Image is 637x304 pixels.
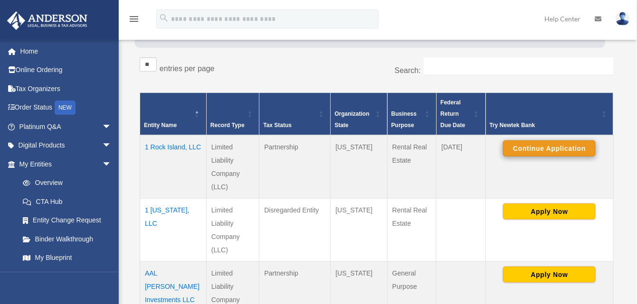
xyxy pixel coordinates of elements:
[128,17,140,25] a: menu
[144,122,177,129] span: Entity Name
[207,135,259,199] td: Limited Liability Company (LLC)
[490,120,599,131] div: Try Newtek Bank
[437,92,485,135] th: Federal Return Due Date: Activate to sort
[7,79,126,98] a: Tax Organizers
[207,92,259,135] th: Record Type: Activate to sort
[387,198,437,261] td: Rental Real Estate
[102,155,121,174] span: arrow_drop_down
[55,101,76,115] div: NEW
[259,198,331,261] td: Disregarded Entity
[140,135,207,199] td: 1 Rock Island, LLC
[334,111,369,129] span: Organization State
[159,13,169,23] i: search
[7,136,126,155] a: Digital Productsarrow_drop_down
[616,12,630,26] img: User Pic
[437,135,485,199] td: [DATE]
[331,92,387,135] th: Organization State: Activate to sort
[7,42,126,61] a: Home
[7,117,126,136] a: Platinum Q&Aarrow_drop_down
[7,155,121,174] a: My Entitiesarrow_drop_down
[13,249,121,267] a: My Blueprint
[503,267,596,283] button: Apply Now
[7,98,126,118] a: Order StatusNEW
[259,92,331,135] th: Tax Status: Activate to sort
[387,135,437,199] td: Rental Real Estate
[13,267,121,286] a: Tax Due Dates
[259,135,331,199] td: Partnership
[395,66,421,74] label: Search:
[102,117,121,137] span: arrow_drop_down
[7,61,126,80] a: Online Ordering
[128,13,140,25] i: menu
[391,111,417,129] span: Business Purpose
[210,122,245,129] span: Record Type
[140,198,207,261] td: 1 [US_STATE], LLC
[503,203,596,220] button: Apply Now
[102,136,121,156] span: arrow_drop_down
[4,11,90,30] img: Anderson Advisors Platinum Portal
[331,198,387,261] td: [US_STATE]
[440,99,465,129] span: Federal Return Due Date
[485,92,613,135] th: Try Newtek Bank : Activate to sort
[331,135,387,199] td: [US_STATE]
[160,64,215,73] label: entries per page
[13,211,121,230] a: Entity Change Request
[263,122,292,129] span: Tax Status
[13,174,116,193] a: Overview
[503,140,596,157] button: Continue Application
[140,92,207,135] th: Entity Name: Activate to invert sorting
[13,192,121,211] a: CTA Hub
[387,92,437,135] th: Business Purpose: Activate to sort
[13,230,121,249] a: Binder Walkthrough
[207,198,259,261] td: Limited Liability Company (LLC)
